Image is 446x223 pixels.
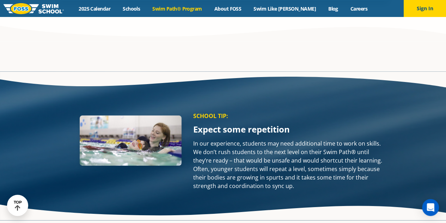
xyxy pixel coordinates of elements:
a: About FOSS [208,5,248,12]
a: Swim Like [PERSON_NAME] [248,5,322,12]
a: 2025 Calendar [73,5,117,12]
p: Expect some repetition [193,125,386,134]
a: Careers [344,5,373,12]
img: FOSS Swim School Logo [4,3,64,14]
div: TOP [14,200,22,211]
a: Blog [322,5,344,12]
p: In our experience, students may need additional time to work on skills. We don’t rush students to... [193,139,386,190]
div: Open Intercom Messenger [422,199,439,216]
p: SCHOOL TIP: [193,112,386,119]
a: Schools [117,5,146,12]
a: Swim Path® Program [146,5,208,12]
